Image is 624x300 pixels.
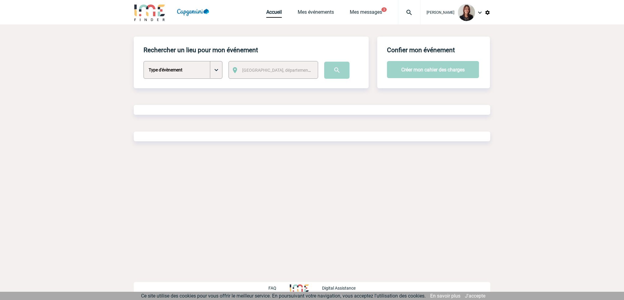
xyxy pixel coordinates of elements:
span: Ce site utilise des cookies pour vous offrir le meilleur service. En poursuivant votre navigation... [141,293,426,299]
h4: Rechercher un lieu pour mon événement [144,46,258,54]
a: En savoir plus [430,293,460,299]
a: J'accepte [465,293,485,299]
img: 102169-1.jpg [458,4,475,21]
a: FAQ [268,285,290,291]
a: Mes événements [298,9,334,18]
button: 3 [381,7,387,12]
a: Accueil [266,9,282,18]
input: Submit [324,62,349,79]
a: Mes messages [350,9,382,18]
img: http://www.idealmeetingsevents.fr/ [290,284,309,292]
img: IME-Finder [134,4,165,21]
span: [GEOGRAPHIC_DATA], département, région... [242,68,327,73]
h4: Confier mon événement [387,46,455,54]
button: Créer mon cahier des charges [387,61,479,78]
p: Digital Assistance [322,286,356,291]
p: FAQ [268,286,276,291]
span: [PERSON_NAME] [427,10,454,15]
